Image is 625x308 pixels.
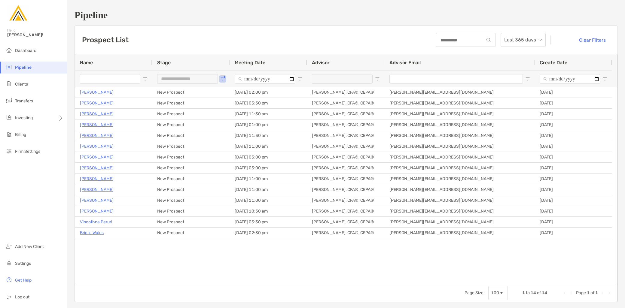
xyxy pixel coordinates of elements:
div: [DATE] [535,87,612,98]
button: Open Filter Menu [602,77,607,81]
button: Open Filter Menu [297,77,302,81]
img: add_new_client icon [5,243,13,250]
div: [DATE] [535,228,612,238]
img: clients icon [5,80,13,87]
img: investing icon [5,114,13,121]
div: New Prospect [152,206,230,216]
div: [DATE] 11:00 am [230,174,307,184]
div: [PERSON_NAME][EMAIL_ADDRESS][DOMAIN_NAME] [385,228,535,238]
span: Billing [15,132,26,137]
span: [PERSON_NAME]! [7,32,63,38]
a: Brielle Wales [80,229,104,237]
img: dashboard icon [5,47,13,54]
div: [DATE] 11:30 am [230,130,307,141]
a: [PERSON_NAME] [80,164,114,172]
div: [DATE] 03:30 pm [230,217,307,227]
div: [PERSON_NAME], CFA®, CEPA® [307,195,385,206]
div: [DATE] 03:00 pm [230,152,307,162]
div: [PERSON_NAME], CFA®, CEPA® [307,141,385,152]
div: Previous Page [569,291,574,295]
div: [PERSON_NAME], CFA®, CEPA® [307,87,385,98]
span: 1 [522,290,525,295]
div: [PERSON_NAME][EMAIL_ADDRESS][DOMAIN_NAME] [385,195,535,206]
div: [PERSON_NAME][EMAIL_ADDRESS][DOMAIN_NAME] [385,130,535,141]
span: to [526,290,530,295]
img: billing icon [5,131,13,138]
div: [PERSON_NAME], CFA®, CEPA® [307,217,385,227]
input: Name Filter Input [80,74,140,84]
a: [PERSON_NAME] [80,132,114,139]
img: logout icon [5,293,13,300]
button: Open Filter Menu [220,77,225,81]
div: [PERSON_NAME], CFA®, CEPA® [307,163,385,173]
div: [PERSON_NAME][EMAIL_ADDRESS][DOMAIN_NAME] [385,163,535,173]
p: [PERSON_NAME] [80,197,114,204]
div: [PERSON_NAME][EMAIL_ADDRESS][DOMAIN_NAME] [385,98,535,108]
span: 1 [587,290,590,295]
p: [PERSON_NAME] [80,110,114,118]
div: [DATE] [535,217,612,227]
div: [PERSON_NAME], CFA®, CEPA® [307,98,385,108]
div: [DATE] [535,98,612,108]
span: Page [576,290,586,295]
span: Advisor Email [389,60,421,65]
div: [DATE] 01:00 pm [230,119,307,130]
span: Get Help [15,278,32,283]
a: [PERSON_NAME] [80,186,114,193]
div: [DATE] [535,195,612,206]
button: Open Filter Menu [375,77,380,81]
img: firm-settings icon [5,147,13,155]
div: [DATE] 11:00 am [230,184,307,195]
a: [PERSON_NAME] [80,89,114,96]
div: New Prospect [152,152,230,162]
p: [PERSON_NAME] [80,99,114,107]
span: Dashboard [15,48,36,53]
div: [DATE] 02:30 pm [230,228,307,238]
span: 14 [542,290,547,295]
div: [PERSON_NAME], CFA®, CEPA® [307,206,385,216]
a: [PERSON_NAME] [80,143,114,150]
p: [PERSON_NAME] [80,153,114,161]
div: [DATE] 02:00 pm [230,87,307,98]
h1: Pipeline [75,10,618,21]
p: [PERSON_NAME] [80,121,114,128]
span: 1 [595,290,598,295]
a: [PERSON_NAME] [80,207,114,215]
div: Page Size: [465,290,485,295]
span: of [590,290,594,295]
div: New Prospect [152,163,230,173]
span: Investing [15,115,33,120]
img: pipeline icon [5,63,13,71]
img: transfers icon [5,97,13,104]
div: [PERSON_NAME], CFA®, CEPA® [307,184,385,195]
div: [DATE] 03:00 pm [230,163,307,173]
div: [DATE] [535,141,612,152]
div: New Prospect [152,217,230,227]
div: Page Size [488,286,508,300]
div: New Prospect [152,109,230,119]
div: [DATE] 03:30 pm [230,98,307,108]
div: [DATE] [535,152,612,162]
div: [DATE] 11:00 am [230,195,307,206]
div: New Prospect [152,195,230,206]
div: New Prospect [152,119,230,130]
div: [PERSON_NAME], CFA®, CEPA® [307,109,385,119]
span: Name [80,60,93,65]
div: [DATE] 11:30 am [230,109,307,119]
span: Last 365 days [504,33,542,47]
span: Advisor [312,60,330,65]
span: Create Date [540,60,567,65]
div: [DATE] [535,184,612,195]
span: Meeting Date [235,60,265,65]
div: First Page [562,291,566,295]
span: Firm Settings [15,149,40,154]
h3: Prospect List [82,36,129,44]
div: [PERSON_NAME][EMAIL_ADDRESS][DOMAIN_NAME] [385,119,535,130]
div: New Prospect [152,87,230,98]
span: Stage [157,60,171,65]
span: Settings [15,261,31,266]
